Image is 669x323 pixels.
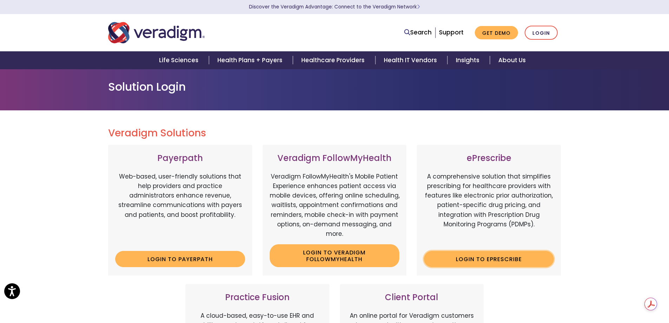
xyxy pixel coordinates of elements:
a: Login to Veradigm FollowMyHealth [270,244,400,267]
a: About Us [490,51,534,69]
h3: Practice Fusion [192,292,322,303]
h3: ePrescribe [424,153,554,163]
h1: Solution Login [108,80,561,93]
a: Login to ePrescribe [424,251,554,267]
a: Search [404,28,432,37]
p: A comprehensive solution that simplifies prescribing for healthcare providers with features like ... [424,172,554,246]
a: Login to Payerpath [115,251,245,267]
a: Support [439,28,464,37]
h3: Veradigm FollowMyHealth [270,153,400,163]
a: Insights [447,51,490,69]
h3: Payerpath [115,153,245,163]
a: Healthcare Providers [293,51,375,69]
p: Web-based, user-friendly solutions that help providers and practice administrators enhance revenu... [115,172,245,246]
h2: Veradigm Solutions [108,127,561,139]
a: Discover the Veradigm Advantage: Connect to the Veradigm NetworkLearn More [249,4,420,10]
a: Login [525,26,558,40]
a: Health Plans + Payers [209,51,293,69]
a: Get Demo [475,26,518,40]
p: Veradigm FollowMyHealth's Mobile Patient Experience enhances patient access via mobile devices, o... [270,172,400,239]
img: Veradigm logo [108,21,205,44]
h3: Client Portal [347,292,477,303]
a: Health IT Vendors [375,51,447,69]
a: Life Sciences [151,51,209,69]
span: Learn More [417,4,420,10]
